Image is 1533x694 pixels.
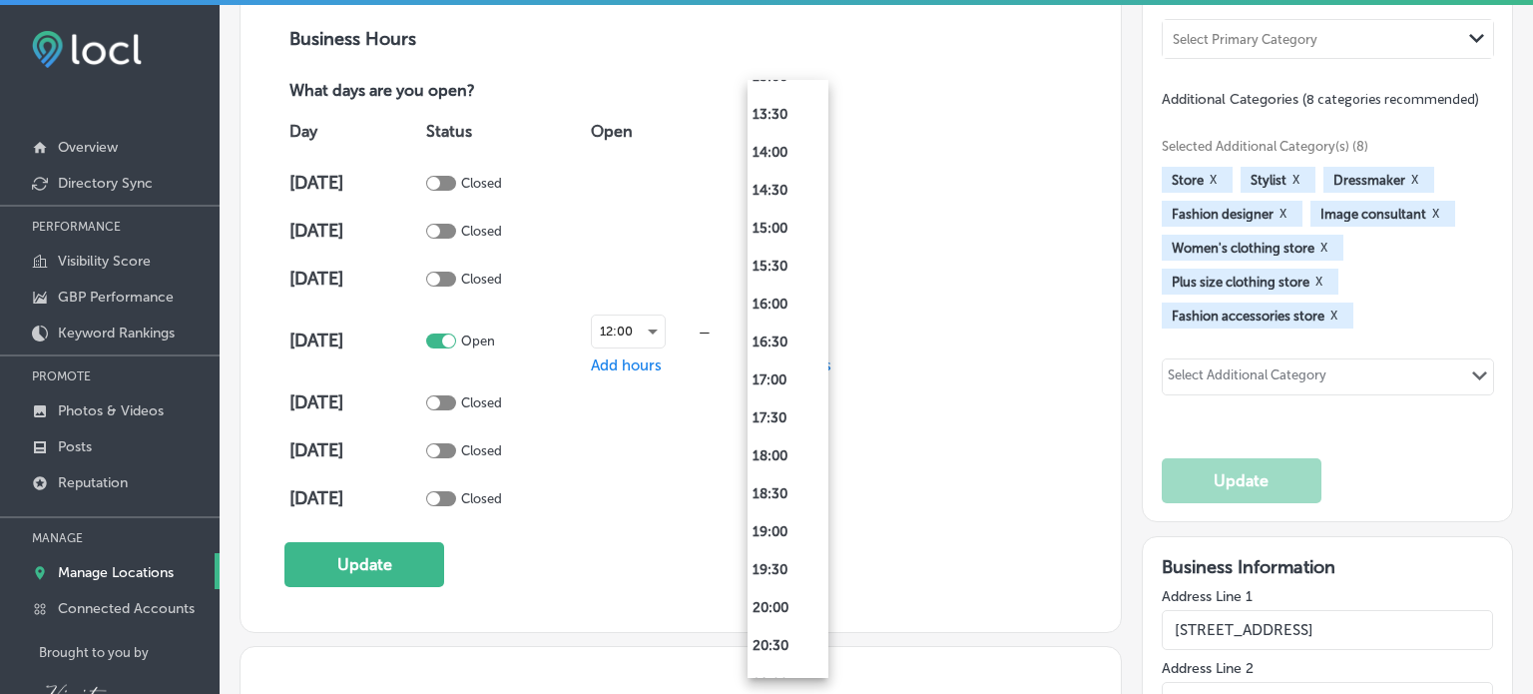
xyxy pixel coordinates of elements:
[748,210,828,248] li: 15:00
[748,96,828,134] li: 13:30
[748,172,828,210] li: 14:30
[58,474,128,491] p: Reputation
[748,627,828,665] li: 20:30
[748,475,828,513] li: 18:30
[58,438,92,455] p: Posts
[748,324,828,361] li: 16:30
[748,134,828,172] li: 14:00
[748,589,828,627] li: 20:00
[39,645,220,660] p: Brought to you by
[58,289,174,306] p: GBP Performance
[748,551,828,589] li: 19:30
[58,564,174,581] p: Manage Locations
[748,361,828,399] li: 17:00
[748,437,828,475] li: 18:00
[748,513,828,551] li: 19:00
[32,31,142,68] img: fda3e92497d09a02dc62c9cd864e3231.png
[748,248,828,286] li: 15:30
[58,325,175,342] p: Keyword Rankings
[58,175,153,192] p: Directory Sync
[58,253,151,270] p: Visibility Score
[748,399,828,437] li: 17:30
[58,402,164,419] p: Photos & Videos
[58,600,195,617] p: Connected Accounts
[58,139,118,156] p: Overview
[748,286,828,324] li: 16:00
